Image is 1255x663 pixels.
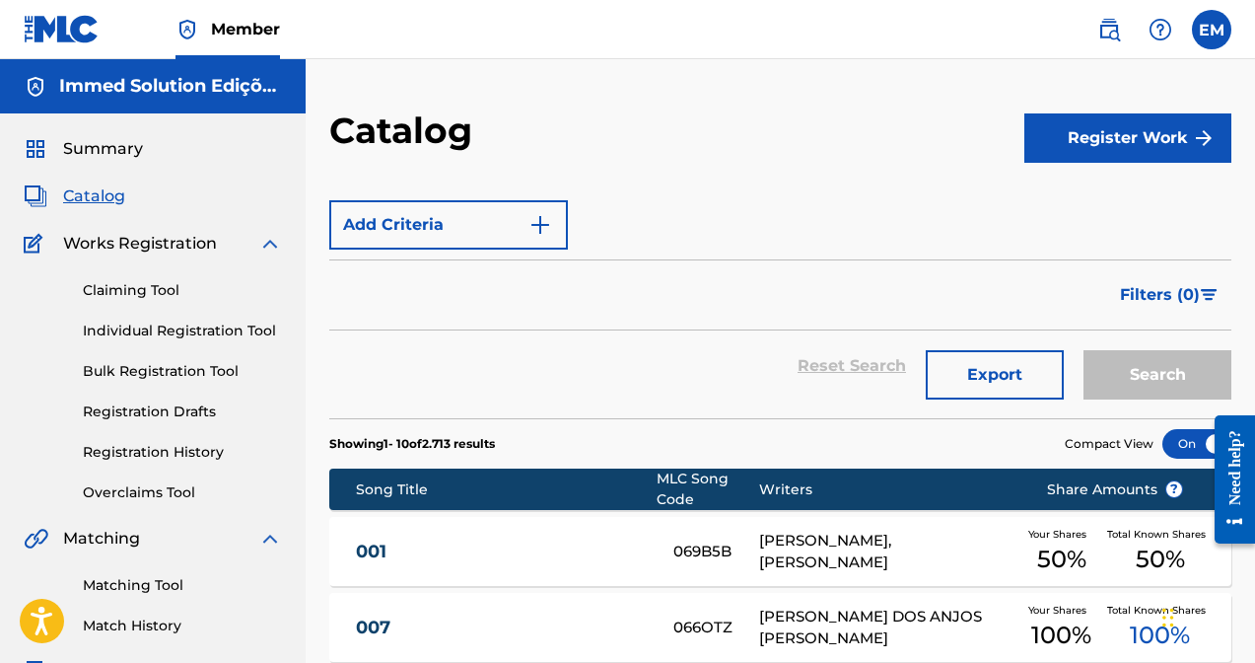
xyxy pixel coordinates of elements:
[356,617,647,639] a: 007
[175,18,199,41] img: Top Rightsholder
[83,616,282,636] a: Match History
[258,527,282,551] img: expand
[1031,618,1091,653] span: 100 %
[1108,270,1231,320] button: Filters (0)
[1192,10,1231,49] div: User Menu
[329,200,568,250] button: Add Criteria
[1107,603,1214,618] span: Total Known Shares
[1089,10,1129,49] a: Public Search
[1156,568,1255,663] div: Widget de chat
[1156,568,1255,663] iframe: Chat Widget
[83,361,282,382] a: Bulk Registration Tool
[759,606,1016,650] div: [PERSON_NAME] DOS ANJOS [PERSON_NAME]
[673,617,759,639] div: 066OTZ
[24,137,143,161] a: SummarySummary
[759,530,1016,574] div: [PERSON_NAME], [PERSON_NAME]
[83,482,282,503] a: Overclaims Tool
[1028,527,1094,542] span: Your Shares
[59,75,282,98] h5: Immed Solution Edições Musicais Ltda
[83,280,282,301] a: Claiming Tool
[24,184,125,208] a: CatalogCatalog
[24,184,47,208] img: Catalog
[528,213,552,237] img: 9d2ae6d4665cec9f34b9.svg
[329,109,482,153] h2: Catalog
[83,442,282,463] a: Registration History
[1097,18,1121,41] img: search
[1130,618,1190,653] span: 100 %
[1200,395,1255,563] iframe: Resource Center
[329,190,1231,418] form: Search Form
[1136,542,1185,577] span: 50 %
[356,479,656,500] div: Song Title
[1028,603,1094,618] span: Your Shares
[83,402,282,422] a: Registration Drafts
[24,15,100,43] img: MLC Logo
[83,575,282,596] a: Matching Tool
[24,75,47,99] img: Accounts
[63,137,143,161] span: Summary
[673,541,759,563] div: 069B5B
[759,479,1016,500] div: Writers
[926,350,1064,400] button: Export
[1192,126,1216,150] img: f7272a7cc735f4ea7f67.svg
[356,541,647,563] a: 001
[1065,435,1153,453] span: Compact View
[83,321,282,341] a: Individual Registration Tool
[1024,113,1231,163] button: Register Work
[657,469,759,510] div: MLC Song Code
[24,527,48,551] img: Matching
[24,137,47,161] img: Summary
[1037,542,1086,577] span: 50 %
[211,18,280,40] span: Member
[329,435,495,453] p: Showing 1 - 10 of 2.713 results
[1162,588,1174,647] div: Arrastar
[1107,527,1214,542] span: Total Known Shares
[258,232,282,256] img: expand
[1120,283,1200,307] span: Filters ( 0 )
[1141,10,1180,49] div: Help
[63,232,217,256] span: Works Registration
[24,232,49,256] img: Works Registration
[1047,479,1183,500] span: Share Amounts
[1166,481,1182,497] span: ?
[1201,289,1218,301] img: filter
[63,527,140,551] span: Matching
[1149,18,1172,41] img: help
[63,184,125,208] span: Catalog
